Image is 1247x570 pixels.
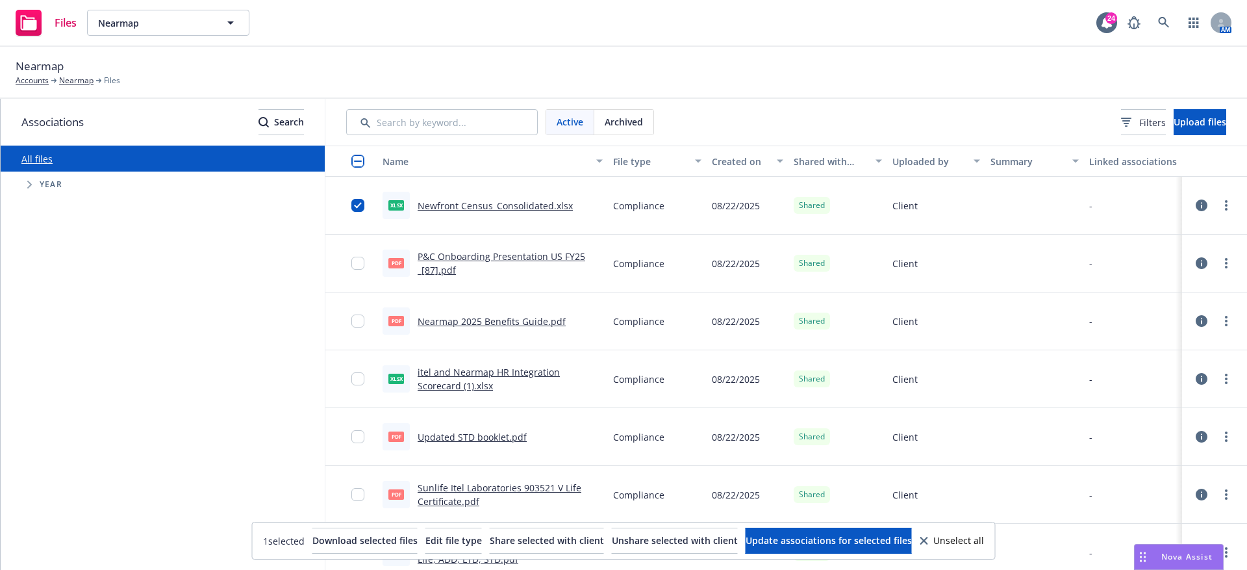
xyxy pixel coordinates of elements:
[1174,109,1226,135] button: Upload files
[388,316,404,326] span: pdf
[1174,116,1226,128] span: Upload files
[388,258,404,268] span: pdf
[613,257,664,270] span: Compliance
[1089,155,1177,168] div: Linked associations
[799,489,825,500] span: Shared
[346,109,538,135] input: Search by keyword...
[351,155,364,168] input: Select all
[1181,10,1207,36] a: Switch app
[1161,551,1213,562] span: Nova Assist
[351,315,364,328] input: Toggle Row Selected
[59,75,94,86] a: Nearmap
[794,155,867,168] div: Shared with client
[799,200,825,211] span: Shared
[1218,313,1234,329] a: more
[1218,255,1234,271] a: more
[712,155,769,168] div: Created on
[1218,198,1234,213] a: more
[1084,146,1182,177] button: Linked associations
[263,534,305,548] span: 1 selected
[887,146,985,177] button: Uploaded by
[351,199,364,212] input: Toggle Row Selected
[1134,544,1224,570] button: Nova Assist
[799,373,825,385] span: Shared
[788,146,887,177] button: Shared with client
[712,257,760,270] span: 08/22/2025
[799,257,825,269] span: Shared
[383,155,588,168] div: Name
[16,75,49,86] a: Accounts
[746,534,912,547] span: Update associations for selected files
[892,488,918,502] span: Client
[351,257,364,270] input: Toggle Row Selected
[490,534,604,547] span: Share selected with client
[388,374,404,383] span: xlsx
[1135,545,1151,569] div: Drag to move
[1218,487,1234,502] a: more
[425,534,482,547] span: Edit file type
[1089,257,1092,270] div: -
[87,10,249,36] button: Nearmap
[40,181,62,188] span: Year
[388,489,404,499] span: pdf
[21,114,84,131] span: Associations
[1,172,325,198] div: Tree Example
[605,115,643,129] span: Archived
[1121,10,1147,36] a: Report a Bug
[312,534,418,547] span: Download selected files
[1151,10,1177,36] a: Search
[1089,430,1092,444] div: -
[712,315,760,328] span: 08/22/2025
[104,75,120,86] span: Files
[425,528,482,554] button: Edit file type
[1089,546,1092,560] div: -
[490,528,604,554] button: Share selected with client
[892,315,918,328] span: Client
[418,250,585,276] a: P&C Onboarding Presentation US FY25 _[87].pdf
[1218,371,1234,387] a: more
[258,117,269,127] svg: Search
[892,257,918,270] span: Client
[712,199,760,213] span: 08/22/2025
[985,146,1083,177] button: Summary
[377,146,608,177] button: Name
[892,199,918,213] span: Client
[351,430,364,443] input: Toggle Row Selected
[418,315,566,328] a: Nearmap 2025 Benefits Guide.pdf
[258,110,304,135] div: Search
[16,58,64,75] span: Nearmap
[10,5,82,41] a: Files
[557,115,583,129] span: Active
[418,482,581,508] a: Sunlife Itel Laboratories 903521 V Life Certificate.pdf
[1121,109,1166,135] button: Filters
[418,366,560,392] a: itel and Nearmap HR Integration Scorecard (1).xlsx
[1218,545,1234,560] a: more
[1121,116,1166,129] span: Filters
[612,534,738,547] span: Unshare selected with client
[1089,488,1092,502] div: -
[712,488,760,502] span: 08/22/2025
[613,199,664,213] span: Compliance
[990,155,1064,168] div: Summary
[746,528,912,554] button: Update associations for selected files
[418,200,573,212] a: Newfront Census_Consolidated.xlsx
[1139,116,1166,129] span: Filters
[418,431,527,443] a: Updated STD booklet.pdf
[258,109,304,135] button: SearchSearch
[98,16,210,30] span: Nearmap
[799,431,825,443] span: Shared
[933,536,984,545] span: Unselect all
[707,146,788,177] button: Created on
[613,430,664,444] span: Compliance
[920,528,985,554] button: Unselect all
[712,372,760,386] span: 08/22/2025
[608,146,706,177] button: File type
[388,432,404,441] span: pdf
[21,153,53,165] a: All files
[1105,10,1117,22] div: 24
[799,315,825,327] span: Shared
[312,528,418,554] button: Download selected files
[351,488,364,501] input: Toggle Row Selected
[613,488,664,502] span: Compliance
[388,200,404,210] span: xlsx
